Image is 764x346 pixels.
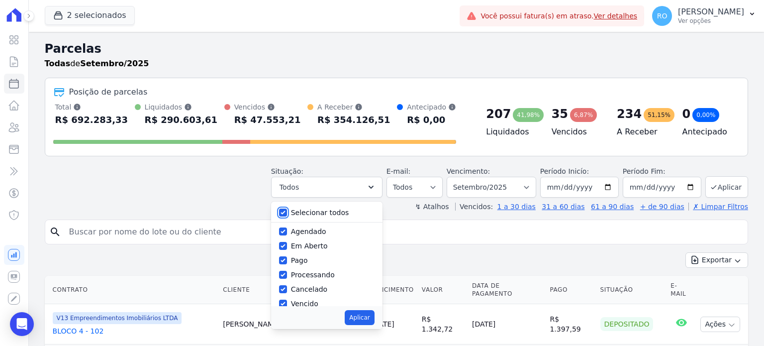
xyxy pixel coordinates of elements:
[271,177,382,198] button: Todos
[291,271,335,279] label: Processando
[45,276,219,304] th: Contrato
[219,276,367,304] th: Cliente
[234,102,301,112] div: Vencidos
[552,126,601,138] h4: Vencidos
[317,102,390,112] div: A Receber
[291,285,327,293] label: Cancelado
[617,106,642,122] div: 234
[546,304,596,345] td: R$ 1.397,59
[10,312,34,336] div: Open Intercom Messenger
[546,276,596,304] th: Pago
[682,126,732,138] h4: Antecipado
[617,126,666,138] h4: A Receber
[540,167,589,175] label: Período Inicío:
[80,59,149,68] strong: Setembro/2025
[644,108,674,122] div: 51,15%
[623,166,701,177] label: Período Fim:
[63,222,744,242] input: Buscar por nome do lote ou do cliente
[53,312,182,324] span: V13 Empreendimentos Imobiliários LTDA
[367,276,417,304] th: Vencimento
[345,310,374,325] button: Aplicar
[685,252,748,268] button: Exportar
[594,12,638,20] a: Ver detalhes
[667,276,696,304] th: E-mail
[291,242,328,250] label: Em Aberto
[591,203,634,211] a: 61 a 90 dias
[55,112,128,128] div: R$ 692.283,33
[386,167,411,175] label: E-mail:
[415,203,449,211] label: ↯ Atalhos
[570,108,597,122] div: 6,87%
[407,112,456,128] div: R$ 0,00
[49,226,61,238] i: search
[486,106,511,122] div: 207
[55,102,128,112] div: Total
[596,276,667,304] th: Situação
[497,203,536,211] a: 1 a 30 dias
[145,112,218,128] div: R$ 290.603,61
[291,300,318,308] label: Vencido
[692,108,719,122] div: 0,00%
[45,58,149,70] p: de
[45,6,135,25] button: 2 selecionados
[291,256,308,264] label: Pago
[468,276,546,304] th: Data de Pagamento
[317,112,390,128] div: R$ 354.126,51
[644,2,764,30] button: RO [PERSON_NAME] Ver opções
[486,126,535,138] h4: Liquidados
[145,102,218,112] div: Liquidados
[418,276,468,304] th: Valor
[234,112,301,128] div: R$ 47.553,21
[682,106,691,122] div: 0
[678,7,744,17] p: [PERSON_NAME]
[480,11,637,21] span: Você possui fatura(s) em atraso.
[678,17,744,25] p: Ver opções
[552,106,568,122] div: 35
[219,304,367,345] td: [PERSON_NAME]
[418,304,468,345] td: R$ 1.342,72
[455,203,493,211] label: Vencidos:
[271,167,303,175] label: Situação:
[407,102,456,112] div: Antecipado
[542,203,584,211] a: 31 a 60 dias
[53,326,215,336] a: BLOCO 4 - 102
[657,12,668,19] span: RO
[468,304,546,345] td: [DATE]
[280,181,299,193] span: Todos
[45,40,748,58] h2: Parcelas
[45,59,71,68] strong: Todas
[513,108,544,122] div: 41,98%
[688,203,748,211] a: ✗ Limpar Filtros
[371,320,394,328] a: [DATE]
[291,209,349,217] label: Selecionar todos
[447,167,490,175] label: Vencimento:
[705,176,748,198] button: Aplicar
[700,317,740,332] button: Ações
[69,86,148,98] div: Posição de parcelas
[640,203,684,211] a: + de 90 dias
[291,228,326,235] label: Agendado
[600,317,654,331] div: Depositado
